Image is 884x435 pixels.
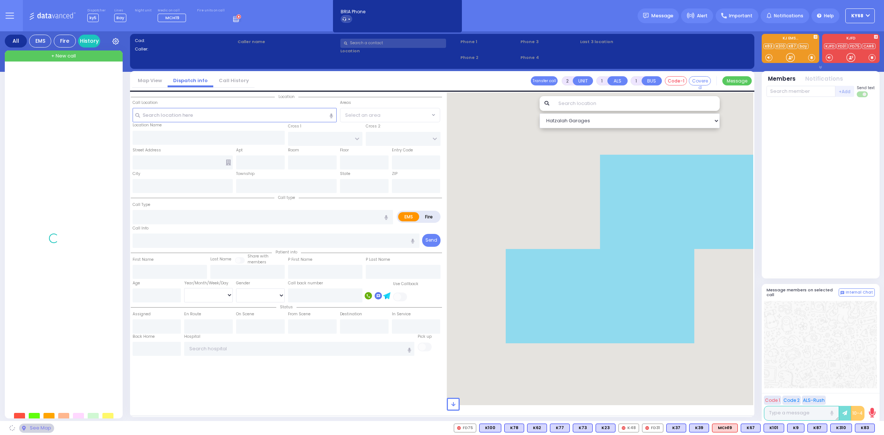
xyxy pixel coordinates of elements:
button: ALS-Rush [802,396,826,405]
label: Lines [114,8,126,13]
label: KJFD [822,36,880,42]
div: BLS [689,424,709,432]
div: ALS [712,424,738,432]
div: EMS [29,35,51,48]
label: Fire units on call [197,8,225,13]
label: In Service [392,311,411,317]
span: MCH19 [165,15,179,21]
label: State [340,171,350,177]
button: BUS [642,76,662,85]
button: Transfer call [531,76,558,85]
span: ky5 [87,14,99,22]
span: Other building occupants [226,159,231,165]
span: Phone 1 [460,39,518,45]
label: Call Location [133,100,158,106]
span: Notifications [774,13,803,19]
img: message.svg [643,13,649,18]
div: K23 [596,424,615,432]
label: ZIP [392,171,397,177]
span: Phone 3 [520,39,578,45]
a: bay [798,43,808,49]
div: Year/Month/Week/Day [184,280,233,286]
label: City [133,171,140,177]
label: Room [288,147,299,153]
label: Hospital [184,334,200,340]
div: See map [19,424,54,433]
input: Search member [767,86,835,97]
span: Location [275,94,298,99]
label: Gender [236,280,250,286]
div: BLS [787,424,804,432]
span: BRIA Phone [341,8,365,15]
div: BLS [573,424,593,432]
button: ky68 [845,8,875,23]
label: Location Name [133,122,162,128]
div: K37 [666,424,686,432]
input: Search hospital [184,342,414,356]
div: BLS [479,424,501,432]
button: Send [422,234,441,247]
img: Logo [29,11,78,20]
label: Cad: [135,38,235,44]
span: Status [276,304,297,310]
div: BLS [855,424,875,432]
div: K83 [855,424,875,432]
a: FD75 [849,43,861,49]
label: Caller name [238,39,338,45]
label: Entry Code [392,147,413,153]
div: FD75 [454,424,476,432]
a: KJFD [824,43,836,49]
div: BLS [596,424,615,432]
input: Search a contact [340,39,446,48]
div: K310 [830,424,852,432]
div: K100 [479,424,501,432]
label: On Scene [236,311,254,317]
input: Search location here [133,108,337,122]
div: K39 [689,424,709,432]
span: members [248,259,266,265]
span: Patient info [272,249,301,255]
label: En Route [184,311,201,317]
button: ALS [607,76,628,85]
img: red-radio-icon.svg [645,426,649,430]
label: Destination [340,311,362,317]
div: K87 [807,424,827,432]
div: K73 [573,424,593,432]
small: Share with [248,253,269,259]
label: P Last Name [366,257,390,263]
button: UNIT [573,76,593,85]
label: Apt [236,147,243,153]
a: Call History [213,77,255,84]
span: Important [729,13,753,19]
a: Map View [132,77,168,84]
div: K77 [550,424,570,432]
label: P First Name [288,257,312,263]
div: All [5,35,27,48]
a: K87 [787,43,797,49]
button: Code-1 [665,76,687,85]
span: Phone 2 [460,55,518,61]
span: ky68 [851,13,863,19]
label: Floor [340,147,349,153]
label: Turn off text [857,91,869,98]
div: K62 [527,424,547,432]
div: Fire [54,35,76,48]
a: FD31 [836,43,848,49]
label: Street Address [133,147,161,153]
label: Age [133,280,140,286]
label: First Name [133,257,154,263]
span: + New call [51,52,76,60]
input: Search location [554,96,720,111]
label: Medic on call [158,8,189,13]
div: K67 [741,424,761,432]
button: Notifications [805,75,843,83]
div: BLS [764,424,784,432]
span: Internal Chat [846,290,873,295]
button: Members [768,75,796,83]
label: Cross 1 [288,123,301,129]
label: Fire [419,212,439,221]
div: BLS [807,424,827,432]
a: CAR6 [862,43,876,49]
h5: Message members on selected call [767,288,839,297]
label: Township [236,171,255,177]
